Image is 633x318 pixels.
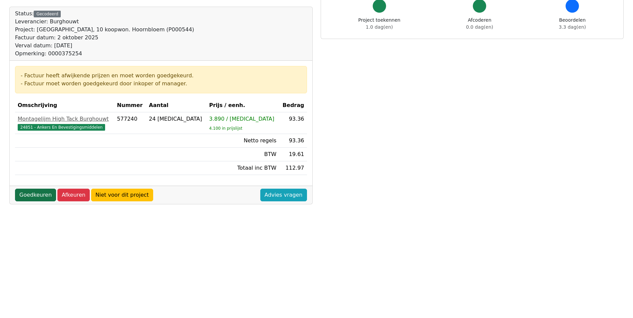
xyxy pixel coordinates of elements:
[279,99,307,112] th: Bedrag
[114,112,146,134] td: 577240
[57,189,90,201] a: Afkeuren
[559,17,586,31] div: Beoordelen
[207,99,279,112] th: Prijs / eenh.
[18,115,112,123] div: Montagelijm High Tack Burghouwt
[260,189,307,201] a: Advies vragen
[18,115,112,131] a: Montagelijm High Tack Burghouwt24851 - Ankers En Bevestigingsmiddelen
[279,112,307,134] td: 93.36
[15,34,194,42] div: Factuur datum: 2 oktober 2025
[149,115,204,123] div: 24 [MEDICAL_DATA]
[207,161,279,175] td: Totaal inc BTW
[466,24,493,30] span: 0.0 dag(en)
[559,24,586,30] span: 3.3 dag(en)
[279,161,307,175] td: 112.97
[15,42,194,50] div: Verval datum: [DATE]
[207,148,279,161] td: BTW
[15,18,194,26] div: Leverancier: Burghouwt
[15,26,194,34] div: Project: [GEOGRAPHIC_DATA], 10 koopwon. Hoornbloem (P000544)
[466,17,493,31] div: Afcoderen
[15,10,194,58] div: Status:
[91,189,153,201] a: Niet voor dit project
[15,50,194,58] div: Opmerking: 0000375254
[21,72,301,80] div: - Factuur heeft afwijkende prijzen en moet worden goedgekeurd.
[15,99,114,112] th: Omschrijving
[358,17,400,31] div: Project toekennen
[15,189,56,201] a: Goedkeuren
[34,11,61,17] div: Gecodeerd
[279,134,307,148] td: 93.36
[209,126,242,131] sub: 4.100 in prijslijst
[366,24,393,30] span: 1.0 dag(en)
[21,80,301,88] div: - Factuur moet worden goedgekeurd door inkoper of manager.
[18,124,105,131] span: 24851 - Ankers En Bevestigingsmiddelen
[207,134,279,148] td: Netto regels
[146,99,207,112] th: Aantal
[279,148,307,161] td: 19.61
[114,99,146,112] th: Nummer
[209,115,277,123] div: 3.890 / [MEDICAL_DATA]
